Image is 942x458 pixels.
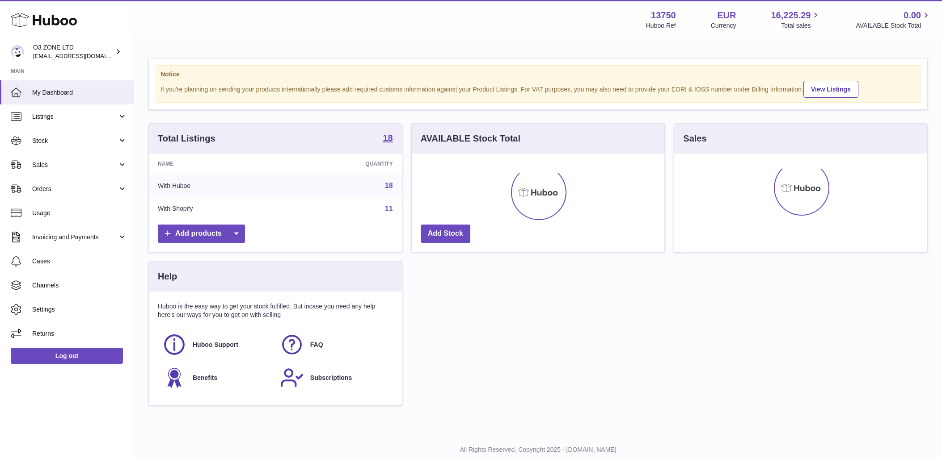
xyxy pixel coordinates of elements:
[32,185,118,193] span: Orders
[149,174,285,197] td: With Huboo
[717,9,736,21] strong: EUR
[683,133,706,145] h3: Sales
[285,154,402,174] th: Quantity
[385,182,393,189] a: 18
[383,133,393,144] a: 18
[904,9,921,21] span: 0.00
[158,133,215,145] h3: Total Listings
[32,257,127,266] span: Cases
[32,329,127,338] span: Returns
[310,341,323,349] span: FAQ
[781,21,821,30] span: Total sales
[162,366,271,390] a: Benefits
[33,43,114,60] div: O3 ZONE LTD
[646,21,676,30] div: Huboo Ref
[803,81,858,98] a: View Listings
[711,21,736,30] div: Currency
[32,88,127,97] span: My Dashboard
[280,366,389,390] a: Subscriptions
[141,446,935,454] p: All Rights Reserved. Copyright 2025 - [DOMAIN_NAME]
[280,333,389,357] a: FAQ
[149,197,285,221] td: With Shopify
[32,161,118,169] span: Sales
[32,137,118,145] span: Stock
[33,52,131,59] span: [EMAIL_ADDRESS][DOMAIN_NAME]
[385,205,393,212] a: 11
[32,112,118,121] span: Listings
[32,233,118,241] span: Invoicing and Payments
[11,45,24,58] img: hello@o3zoneltd.co.uk
[11,348,123,364] a: Log out
[32,281,127,290] span: Channels
[161,70,916,79] strong: Notice
[32,209,127,217] span: Usage
[383,133,393,142] strong: 18
[771,9,821,30] a: 16,225.29 Total sales
[310,374,352,382] span: Subscriptions
[161,79,916,98] div: If you're planning on sending your products internationally please add required customs informati...
[162,333,271,357] a: Huboo Support
[421,225,470,243] a: Add Stock
[193,341,238,349] span: Huboo Support
[158,302,393,319] p: Huboo is the easy way to get your stock fulfilled. But incase you need any help here's our ways f...
[651,9,676,21] strong: 13750
[856,9,931,30] a: 0.00 AVAILABLE Stock Total
[149,154,285,174] th: Name
[193,374,217,382] span: Benefits
[771,9,811,21] span: 16,225.29
[158,271,177,283] h3: Help
[32,305,127,314] span: Settings
[421,133,520,145] h3: AVAILABLE Stock Total
[158,225,245,243] a: Add products
[856,21,931,30] span: AVAILABLE Stock Total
